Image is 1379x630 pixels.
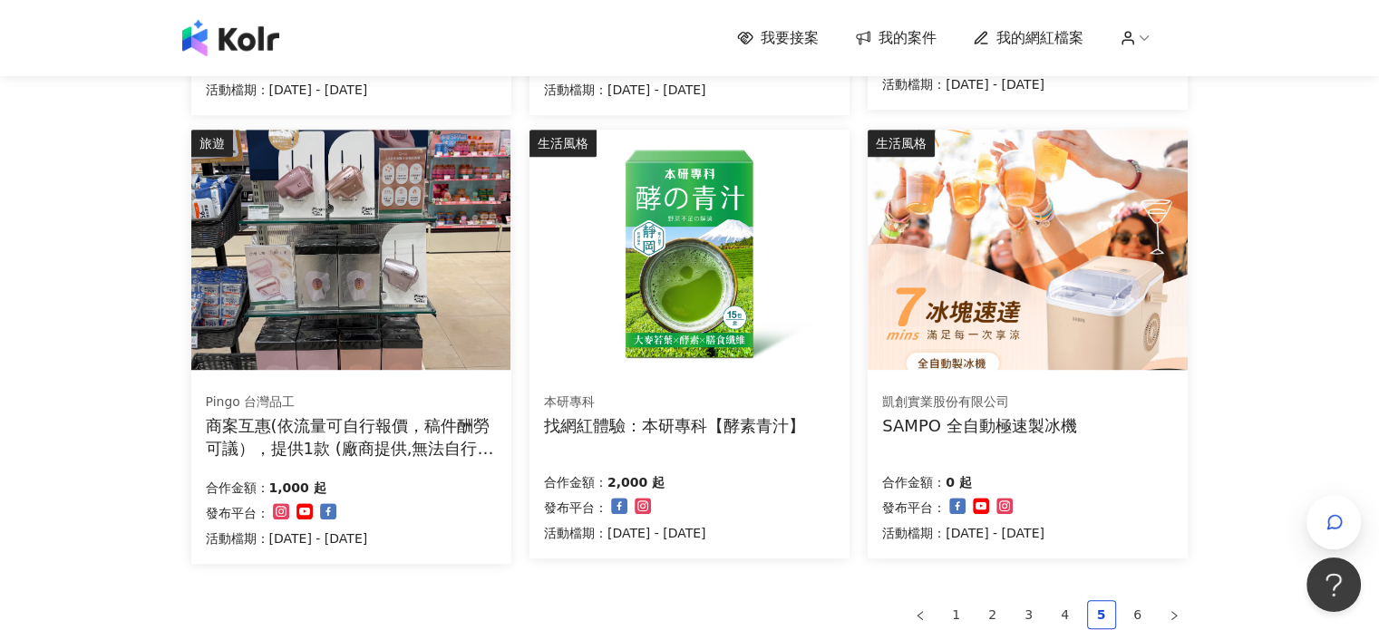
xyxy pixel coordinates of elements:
[182,20,279,56] img: logo
[206,528,368,549] p: 活動檔期：[DATE] - [DATE]
[868,130,935,157] div: 生活風格
[979,601,1006,628] a: 2
[882,73,1044,95] p: 活動檔期：[DATE] - [DATE]
[529,130,849,370] img: 酵素青汁
[879,28,937,48] span: 我的案件
[906,600,935,629] li: Previous Page
[868,130,1187,370] img: SAMPO 全自動極速製冰機
[206,79,368,101] p: 活動檔期：[DATE] - [DATE]
[544,414,805,437] div: 找網紅體驗：本研專科【酵素青汁】
[882,522,1044,544] p: 活動檔期：[DATE] - [DATE]
[946,471,972,493] p: 0 起
[1123,600,1152,629] li: 6
[191,130,233,157] div: 旅遊
[206,502,269,524] p: 發布平台：
[737,28,819,48] a: 我要接案
[882,497,946,519] p: 發布平台：
[1088,601,1115,628] a: 5
[1169,610,1180,621] span: right
[544,522,706,544] p: 活動檔期：[DATE] - [DATE]
[942,600,971,629] li: 1
[544,393,805,412] div: 本研專科
[1160,600,1189,629] li: Next Page
[996,28,1083,48] span: 我的網紅檔案
[1015,600,1044,629] li: 3
[855,28,937,48] a: 我的案件
[882,393,1076,412] div: 凱創實業股份有限公司
[544,497,607,519] p: 發布平台：
[544,79,706,101] p: 活動檔期：[DATE] - [DATE]
[1306,557,1361,612] iframe: Help Scout Beacon - Open
[915,610,926,621] span: left
[191,130,510,370] img: Pingo 台灣品工 TRAVEL Qmini 2.0奈米負離子極輕吹風機
[206,414,497,460] div: 商案互惠(依流量可自行報價，稿件酬勞可議），提供1款 (廠商提供,無法自行選擇顏色)
[269,477,326,499] p: 1,000 起
[906,600,935,629] button: left
[978,600,1007,629] li: 2
[544,471,607,493] p: 合作金額：
[761,28,819,48] span: 我要接案
[1160,600,1189,629] button: right
[1051,600,1080,629] li: 4
[529,130,597,157] div: 生活風格
[607,471,665,493] p: 2,000 起
[206,393,496,412] div: Pingo 台灣品工
[1052,601,1079,628] a: 4
[206,477,269,499] p: 合作金額：
[882,471,946,493] p: 合作金額：
[1015,601,1043,628] a: 3
[943,601,970,628] a: 1
[1087,600,1116,629] li: 5
[1124,601,1151,628] a: 6
[973,28,1083,48] a: 我的網紅檔案
[882,414,1076,437] div: SAMPO 全自動極速製冰機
